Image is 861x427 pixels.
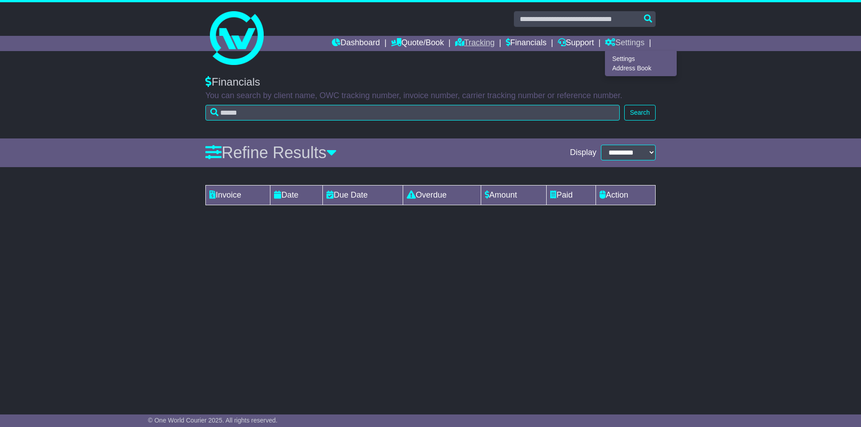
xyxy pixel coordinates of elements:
a: Support [558,36,594,51]
div: Quote/Book [605,51,677,76]
a: Quote/Book [391,36,444,51]
div: Financials [205,76,656,89]
td: Overdue [403,185,481,205]
td: Action [596,185,656,205]
a: Dashboard [332,36,380,51]
a: Refine Results [205,143,337,162]
p: You can search by client name, OWC tracking number, invoice number, carrier tracking number or re... [205,91,656,101]
td: Amount [481,185,546,205]
a: Financials [506,36,547,51]
span: © One World Courier 2025. All rights reserved. [148,417,278,424]
a: Settings [605,54,676,64]
a: Settings [605,36,644,51]
span: Display [570,148,596,158]
td: Invoice [206,185,270,205]
button: Search [624,105,656,121]
td: Date [270,185,323,205]
a: Tracking [455,36,495,51]
a: Address Book [605,64,676,73]
td: Due Date [323,185,403,205]
td: Paid [547,185,596,205]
